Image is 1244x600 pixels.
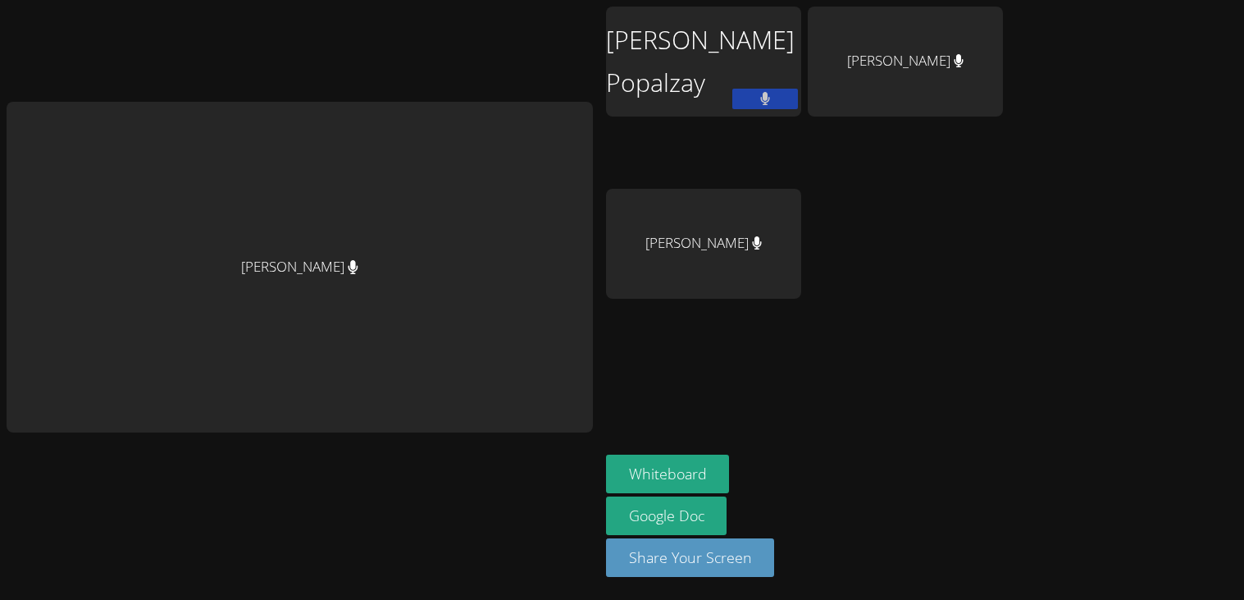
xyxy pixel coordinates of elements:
div: [PERSON_NAME] [808,7,1003,117]
div: [PERSON_NAME] Popalzay [606,7,801,117]
div: [PERSON_NAME] [606,189,801,299]
button: Whiteboard [606,455,730,493]
button: Share Your Screen [606,538,775,577]
a: Google Doc [606,497,727,535]
div: [PERSON_NAME] [7,102,593,432]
